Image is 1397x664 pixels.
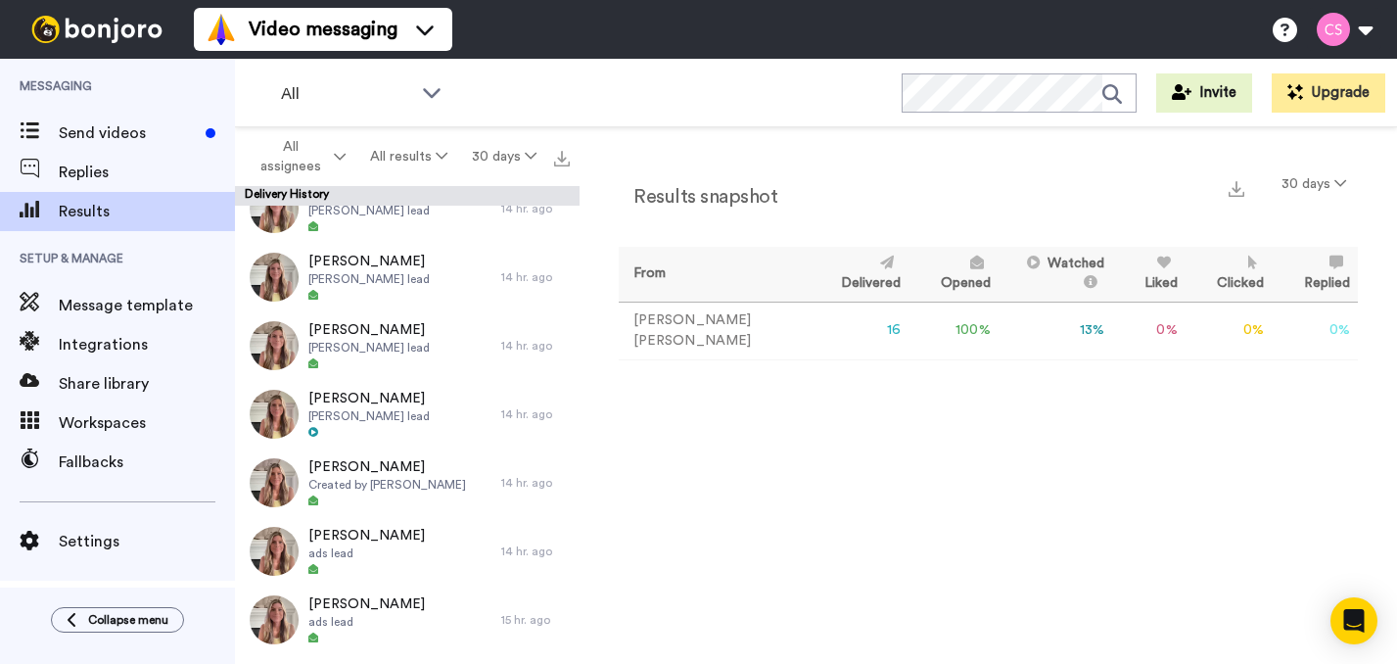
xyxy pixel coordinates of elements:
[308,252,430,271] span: [PERSON_NAME]
[88,612,168,628] span: Collapse menu
[59,161,235,184] span: Replies
[501,201,570,216] div: 14 hr. ago
[1229,181,1244,197] img: export.svg
[459,139,548,174] button: 30 days
[501,338,570,354] div: 14 hr. ago
[501,475,570,491] div: 14 hr. ago
[250,390,299,439] img: e5b4353c-683e-4b14-98c4-b3658718c154-thumb.jpg
[619,186,777,208] h2: Results snapshot
[59,294,235,317] span: Message template
[23,16,170,43] img: bj-logo-header-white.svg
[1272,73,1385,113] button: Upgrade
[59,333,235,356] span: Integrations
[251,137,330,176] span: All assignees
[1223,173,1250,202] button: Export a summary of each team member’s results that match this filter now.
[250,458,299,507] img: 27d7f12c-3dfd-4a3b-bb6b-f7a514bdd000-thumb.jpg
[908,302,999,359] td: 100 %
[1156,73,1252,113] button: Invite
[59,530,235,553] span: Settings
[206,14,237,45] img: vm-color.svg
[308,545,425,561] span: ads lead
[308,271,430,287] span: [PERSON_NAME] lead
[235,243,580,311] a: [PERSON_NAME][PERSON_NAME] lead14 hr. ago
[308,594,425,614] span: [PERSON_NAME]
[51,607,184,633] button: Collapse menu
[619,247,809,302] th: From
[1112,302,1186,359] td: 0 %
[1112,247,1186,302] th: Liked
[1270,166,1358,202] button: 30 days
[250,184,299,233] img: 71c7b059-a9a0-4e51-8341-2c10531f7968-thumb.jpg
[501,406,570,422] div: 14 hr. ago
[1186,302,1273,359] td: 0 %
[59,411,235,435] span: Workspaces
[501,612,570,628] div: 15 hr. ago
[250,527,299,576] img: a1e169f8-9e4f-4a88-b5c8-faa6ede0f9e9-thumb.jpg
[308,389,430,408] span: [PERSON_NAME]
[908,247,999,302] th: Opened
[999,302,1112,359] td: 13 %
[619,302,809,359] td: [PERSON_NAME] [PERSON_NAME]
[809,247,908,302] th: Delivered
[809,302,908,359] td: 16
[308,477,466,493] span: Created by [PERSON_NAME]
[308,340,430,356] span: [PERSON_NAME] lead
[308,614,425,630] span: ads lead
[501,544,570,559] div: 14 hr. ago
[235,311,580,380] a: [PERSON_NAME][PERSON_NAME] lead14 hr. ago
[1272,302,1358,359] td: 0 %
[1272,247,1358,302] th: Replied
[250,253,299,302] img: d2a5bbeb-7e75-49b5-9ba3-c98b292e0223-thumb.jpg
[59,451,235,474] span: Fallbacks
[235,517,580,586] a: [PERSON_NAME]ads lead14 hr. ago
[308,408,430,424] span: [PERSON_NAME] lead
[235,380,580,449] a: [PERSON_NAME][PERSON_NAME] lead14 hr. ago
[235,586,580,654] a: [PERSON_NAME]ads lead15 hr. ago
[358,139,460,174] button: All results
[235,186,580,206] div: Delivery History
[554,151,570,166] img: export.svg
[548,142,576,171] button: Export all results that match these filters now.
[308,320,430,340] span: [PERSON_NAME]
[250,321,299,370] img: ea5c407b-ee38-4552-83f2-3f1286538bc0-thumb.jpg
[308,203,430,218] span: [PERSON_NAME] lead
[308,457,466,477] span: [PERSON_NAME]
[59,372,235,396] span: Share library
[1186,247,1273,302] th: Clicked
[308,526,425,545] span: [PERSON_NAME]
[235,449,580,517] a: [PERSON_NAME]Created by [PERSON_NAME]14 hr. ago
[249,16,397,43] span: Video messaging
[250,595,299,644] img: 6b057fa7-f7cf-4693-8a7e-dd37bd29ec71-thumb.jpg
[501,269,570,285] div: 14 hr. ago
[1330,597,1377,644] div: Open Intercom Messenger
[281,82,412,106] span: All
[235,174,580,243] a: [PERSON_NAME][PERSON_NAME] lead14 hr. ago
[59,200,235,223] span: Results
[239,129,358,184] button: All assignees
[999,247,1112,302] th: Watched
[59,121,198,145] span: Send videos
